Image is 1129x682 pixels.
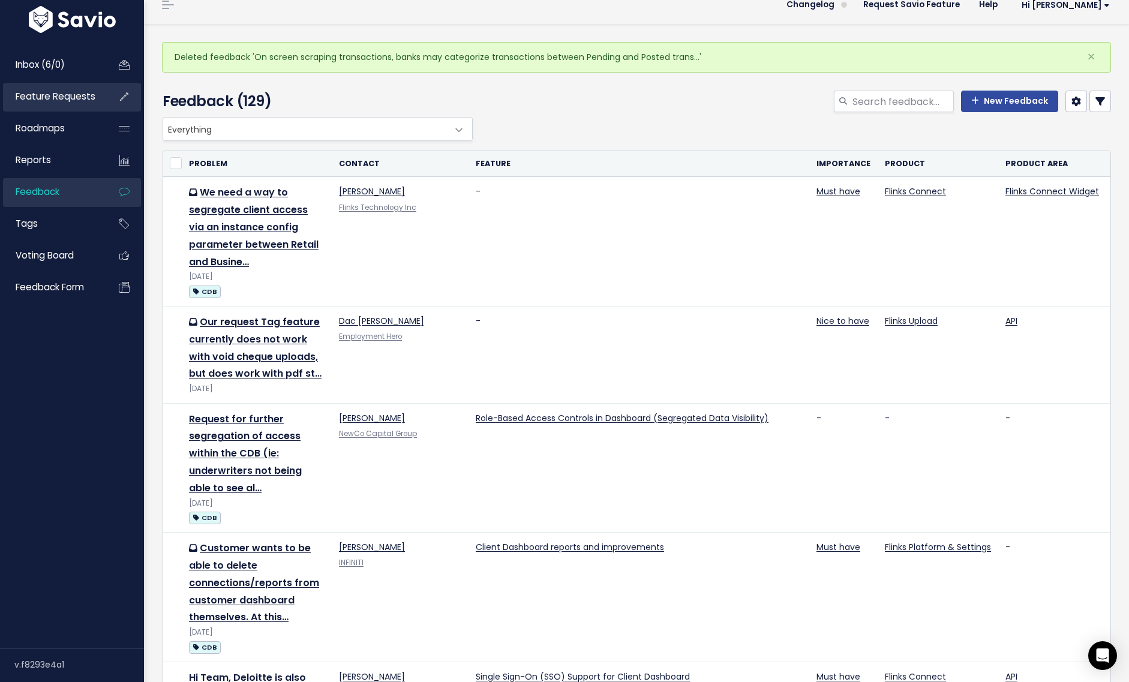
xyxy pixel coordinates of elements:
[1088,641,1117,670] div: Open Intercom Messenger
[189,541,319,624] a: Customer wants to be able to delete connections/reports from customer dashboard themselves. At this…
[162,42,1111,73] div: Deleted feedback 'On screen scraping transactions, banks may categorize transactions between Pend...
[189,185,319,268] a: We need a way to segregate client access via an instance config parameter between Retail and Busine…
[885,541,991,553] a: Flinks Platform & Settings
[16,281,84,293] span: Feedback form
[339,412,405,424] a: [PERSON_NAME]
[469,151,809,177] th: Feature
[809,151,878,177] th: Importance
[851,91,954,112] input: Search feedback...
[1087,47,1095,67] span: ×
[339,315,424,327] a: Dac [PERSON_NAME]
[3,210,100,238] a: Tags
[189,286,221,298] span: CDB
[3,83,100,110] a: Feature Requests
[189,641,221,654] span: CDB
[3,115,100,142] a: Roadmaps
[16,122,65,134] span: Roadmaps
[189,510,221,525] a: CDB
[332,151,469,177] th: Contact
[3,242,100,269] a: Voting Board
[189,497,325,510] div: [DATE]
[961,91,1058,112] a: New Feedback
[182,151,332,177] th: Problem
[878,403,998,533] td: -
[189,639,221,654] a: CDB
[163,91,467,112] h4: Feedback (129)
[469,177,809,307] td: -
[1005,315,1017,327] a: API
[189,383,325,395] div: [DATE]
[163,117,473,141] span: Everything
[3,51,100,79] a: Inbox (6/0)
[816,315,869,327] a: Nice to have
[1075,43,1107,71] button: Close
[16,58,65,71] span: Inbox (6/0)
[339,185,405,197] a: [PERSON_NAME]
[3,146,100,174] a: Reports
[26,6,119,33] img: logo-white.9d6f32f41409.svg
[476,412,768,424] a: Role-Based Access Controls in Dashboard (Segregated Data Visibility)
[339,429,417,438] a: NewCo Capital Group
[3,274,100,301] a: Feedback form
[163,118,448,140] span: Everything
[878,151,998,177] th: Product
[816,541,860,553] a: Must have
[3,178,100,206] a: Feedback
[189,412,302,495] a: Request for further segregation of access within the CDB (ie: underwriters not being able to see al…
[16,249,74,262] span: Voting Board
[189,315,322,380] a: Our request Tag feature currently does not work with void cheque uploads, but does work with pdf st…
[16,154,51,166] span: Reports
[1005,185,1099,197] a: Flinks Connect Widget
[339,332,402,341] a: Employment Hero
[339,541,405,553] a: [PERSON_NAME]
[1022,1,1110,10] span: Hi [PERSON_NAME]
[809,403,878,533] td: -
[14,649,144,680] div: v.f8293e4a1
[885,185,946,197] a: Flinks Connect
[476,541,664,553] a: Client Dashboard reports and improvements
[16,217,38,230] span: Tags
[16,90,95,103] span: Feature Requests
[189,626,325,639] div: [DATE]
[189,271,325,283] div: [DATE]
[885,315,938,327] a: Flinks Upload
[816,185,860,197] a: Must have
[786,1,834,9] span: Changelog
[339,558,364,567] a: INFINITI
[189,284,221,299] a: CDB
[469,306,809,403] td: -
[339,203,416,212] a: Flinks Technology Inc
[16,185,59,198] span: Feedback
[189,512,221,524] span: CDB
